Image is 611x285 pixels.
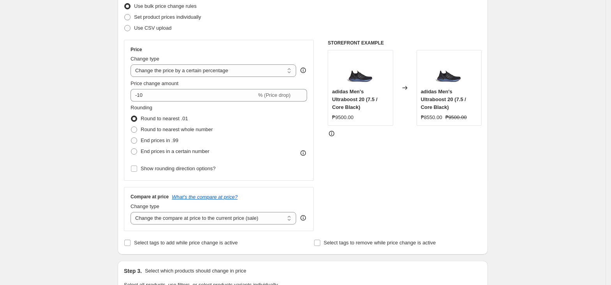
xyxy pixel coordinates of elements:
[134,14,201,20] span: Set product prices individually
[332,89,377,110] span: adidas Men's Ultraboost 20 (7.5 / Core Black)
[141,148,209,154] span: End prices in a certain number
[141,166,215,171] span: Show rounding direction options?
[134,240,238,246] span: Select tags to add while price change is active
[131,80,178,86] span: Price change amount
[141,116,188,121] span: Round to nearest .01
[131,203,159,209] span: Change type
[145,267,246,275] p: Select which products should change in price
[433,54,464,85] img: EG1341_ADIDAS_ULTRABOOST_20_AA_80x.jpg
[131,89,256,102] input: -15
[332,114,353,121] div: ₱9500.00
[131,56,159,62] span: Change type
[421,114,442,121] div: ₱8550.00
[134,25,171,31] span: Use CSV upload
[124,267,142,275] h2: Step 3.
[299,214,307,222] div: help
[141,126,213,132] span: Round to nearest whole number
[421,89,466,110] span: adidas Men's Ultraboost 20 (7.5 / Core Black)
[131,105,152,110] span: Rounding
[131,46,142,53] h3: Price
[445,114,467,121] strike: ₱9500.00
[141,137,178,143] span: End prices in .99
[258,92,290,98] span: % (Price drop)
[131,194,169,200] h3: Compare at price
[299,66,307,74] div: help
[172,194,238,200] button: What's the compare at price?
[324,240,436,246] span: Select tags to remove while price change is active
[134,3,196,9] span: Use bulk price change rules
[328,40,482,46] h6: STOREFRONT EXAMPLE
[345,54,376,85] img: EG1341_ADIDAS_ULTRABOOST_20_AA_80x.jpg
